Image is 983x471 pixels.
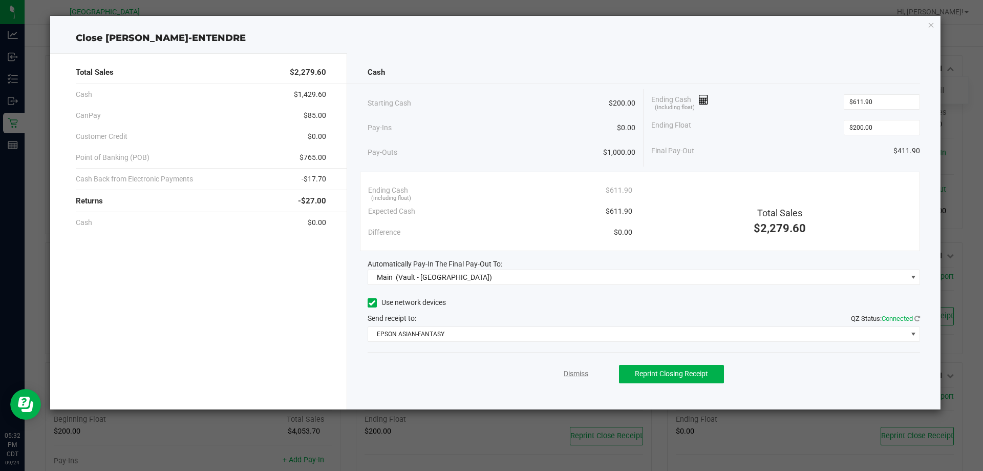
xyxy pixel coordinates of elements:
[76,89,92,100] span: Cash
[10,389,41,420] iframe: Resource center
[368,67,385,78] span: Cash
[893,146,920,156] span: $411.90
[294,89,326,100] span: $1,429.60
[304,110,326,121] span: $85.00
[603,147,635,158] span: $1,000.00
[606,206,632,217] span: $611.90
[614,227,632,238] span: $0.00
[308,131,326,142] span: $0.00
[368,227,400,238] span: Difference
[368,98,411,109] span: Starting Cash
[76,190,326,212] div: Returns
[368,147,397,158] span: Pay-Outs
[609,98,635,109] span: $200.00
[606,185,632,196] span: $611.90
[851,315,920,322] span: QZ Status:
[50,31,941,45] div: Close [PERSON_NAME]-ENTENDRE
[651,120,691,135] span: Ending Float
[290,67,326,78] span: $2,279.60
[76,110,101,121] span: CanPay
[76,67,114,78] span: Total Sales
[651,94,709,110] span: Ending Cash
[298,195,326,207] span: -$27.00
[368,260,502,268] span: Automatically Pay-In The Final Pay-Out To:
[651,146,694,156] span: Final Pay-Out
[564,368,588,379] a: Dismiss
[368,122,392,133] span: Pay-Ins
[76,131,127,142] span: Customer Credit
[76,174,193,185] span: Cash Back from Electronic Payments
[368,314,416,322] span: Send receipt to:
[396,273,492,281] span: (Vault - [GEOGRAPHIC_DATA])
[757,208,802,218] span: Total Sales
[368,327,907,341] span: EPSON ASIAN-FANTASY
[76,152,149,163] span: Point of Banking (POB)
[619,365,724,383] button: Reprint Closing Receipt
[300,152,326,163] span: $765.00
[655,104,695,112] span: (including float)
[617,122,635,133] span: $0.00
[368,185,408,196] span: Ending Cash
[754,222,806,235] span: $2,279.60
[368,206,415,217] span: Expected Cash
[635,370,708,378] span: Reprint Closing Receipt
[371,194,411,203] span: (including float)
[308,217,326,228] span: $0.00
[882,315,913,322] span: Connected
[377,273,393,281] span: Main
[302,174,326,185] span: -$17.70
[76,217,92,228] span: Cash
[368,297,446,308] label: Use network devices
